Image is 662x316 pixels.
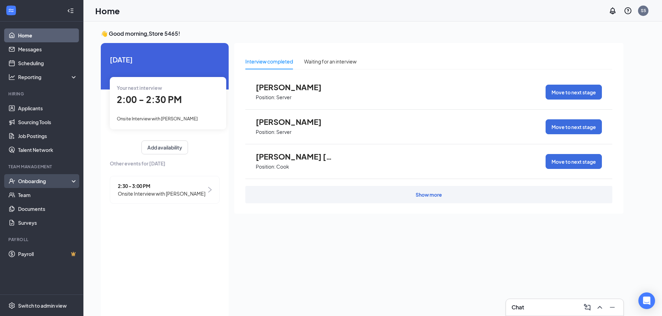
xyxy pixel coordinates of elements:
[607,302,618,313] button: Minimize
[141,140,188,154] button: Add availability
[546,119,602,134] button: Move to next stage
[256,94,276,101] p: Position:
[245,58,293,65] div: Interview completed
[596,303,604,311] svg: ChevronUp
[8,164,76,170] div: Team Management
[641,8,646,14] div: S5
[256,163,276,170] p: Position:
[256,152,332,161] span: [PERSON_NAME] [PERSON_NAME]
[18,115,77,129] a: Sourcing Tools
[8,74,15,80] svg: Analysis
[110,160,220,167] span: Other events for [DATE]
[118,190,205,197] span: Onsite Interview with [PERSON_NAME]
[117,94,182,105] span: 2:00 - 2:30 PM
[608,303,616,311] svg: Minimize
[18,247,77,261] a: PayrollCrown
[18,302,67,309] div: Switch to admin view
[304,58,357,65] div: Waiting for an interview
[18,202,77,216] a: Documents
[18,56,77,70] a: Scheduling
[256,83,332,92] span: [PERSON_NAME]
[8,7,15,14] svg: WorkstreamLogo
[18,129,77,143] a: Job Postings
[18,101,77,115] a: Applicants
[638,292,655,309] div: Open Intercom Messenger
[624,7,632,15] svg: QuestionInfo
[594,302,605,313] button: ChevronUp
[608,7,617,15] svg: Notifications
[117,116,198,121] span: Onsite Interview with [PERSON_NAME]
[256,129,276,135] p: Position:
[110,54,220,65] span: [DATE]
[256,117,332,126] span: [PERSON_NAME]
[18,42,77,56] a: Messages
[18,28,77,42] a: Home
[18,178,72,185] div: Onboarding
[8,178,15,185] svg: UserCheck
[18,216,77,230] a: Surveys
[8,91,76,97] div: Hiring
[276,94,292,101] p: Server
[18,143,77,157] a: Talent Network
[101,30,623,37] h3: 👋 Good morning, Store 5465 !
[276,129,292,135] p: Server
[582,302,593,313] button: ComposeMessage
[8,302,15,309] svg: Settings
[18,74,78,80] div: Reporting
[118,182,205,190] span: 2:30 - 3:00 PM
[546,154,602,169] button: Move to next stage
[18,188,77,202] a: Team
[67,7,74,14] svg: Collapse
[276,163,289,170] p: Cook
[8,237,76,242] div: Payroll
[95,5,120,17] h1: Home
[583,303,591,311] svg: ComposeMessage
[416,191,442,198] div: Show more
[117,85,162,91] span: Your next interview
[546,85,602,100] button: Move to next stage
[512,304,524,311] h3: Chat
